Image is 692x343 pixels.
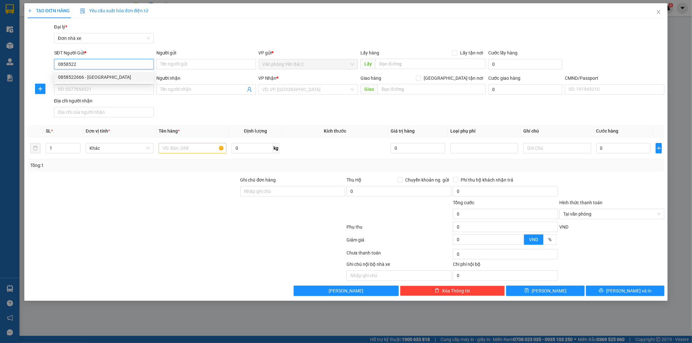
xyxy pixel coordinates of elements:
[329,287,363,294] span: [PERSON_NAME]
[259,49,358,56] div: VP gửi
[360,84,378,94] span: Giao
[35,84,45,94] button: plus
[650,3,668,21] button: Close
[442,287,470,294] span: Xóa Thông tin
[488,76,520,81] label: Cước giao hàng
[159,143,226,153] input: VD: Bàn, Ghế
[156,75,256,82] div: Người nhận
[30,162,267,169] div: Tổng: 1
[90,143,150,153] span: Khác
[54,97,154,104] div: Địa chỉ người nhận
[159,128,180,134] span: Tên hàng
[360,59,375,69] span: Lấy
[421,75,486,82] span: [GEOGRAPHIC_DATA] tận nơi
[532,287,566,294] span: [PERSON_NAME]
[523,143,591,153] input: Ghi Chú
[54,49,154,56] div: SĐT Người Gửi
[247,87,252,92] span: user-add
[400,286,505,296] button: deleteXóa Thông tin
[28,8,32,13] span: plus
[346,249,453,261] div: Chưa thanh toán
[521,125,594,137] th: Ghi chú
[529,237,538,242] span: VND
[61,16,271,24] li: Số 10 ngõ 15 Ngọc Hồi, Q.[PERSON_NAME], [GEOGRAPHIC_DATA]
[375,59,486,69] input: Dọc đường
[294,286,399,296] button: [PERSON_NAME]
[346,236,453,248] div: Giảm giá
[346,270,452,281] input: Nhập ghi chú
[506,286,585,296] button: save[PERSON_NAME]
[244,128,267,134] span: Định lượng
[35,86,45,91] span: plus
[488,50,517,55] label: Cước lấy hàng
[54,24,67,30] span: Đại lý
[259,76,277,81] span: VP Nhận
[378,84,486,94] input: Dọc đường
[391,128,415,134] span: Giá trị hàng
[565,75,664,82] div: CMND/Passport
[548,237,552,242] span: %
[80,8,149,13] span: Yêu cầu xuất hóa đơn điện tử
[58,74,150,81] div: 0858522666 - [GEOGRAPHIC_DATA]
[58,33,150,43] span: Đơn nhà xe
[656,146,662,151] span: plus
[8,47,114,58] b: GỬI : Văn phòng Yên Bái 2
[559,224,568,230] span: VND
[262,59,354,69] span: Văn phòng Yên Bái 2
[324,128,346,134] span: Kích thước
[586,286,664,296] button: printer[PERSON_NAME] và In
[599,288,603,293] span: printer
[435,288,439,293] span: delete
[403,176,452,183] span: Chuyển khoản ng. gửi
[273,143,279,153] span: kg
[458,176,516,183] span: Phí thu hộ khách nhận trả
[8,8,41,41] img: logo.jpg
[86,128,110,134] span: Đơn vị tính
[54,107,154,117] input: Địa chỉ của người nhận
[360,50,379,55] span: Lấy hàng
[606,287,651,294] span: [PERSON_NAME] và In
[559,200,602,205] label: Hình thức thanh toán
[488,84,562,95] input: Cước giao hàng
[240,186,346,196] input: Ghi chú đơn hàng
[457,49,486,56] span: Lấy tận nơi
[54,72,154,82] div: 0858522666 - Dung Bắc
[488,59,562,69] input: Cước lấy hàng
[28,8,70,13] span: TẠO ĐƠN HÀNG
[80,8,85,14] img: icon
[391,143,445,153] input: 0
[563,209,661,219] span: Tại văn phòng
[156,49,256,56] div: Người gửi
[360,76,381,81] span: Giao hàng
[525,288,529,293] span: save
[30,143,41,153] button: delete
[596,128,619,134] span: Cước hàng
[346,223,453,235] div: Phụ thu
[61,24,271,32] li: Hotline: 19001155
[453,261,558,270] div: Chi phí nội bộ
[453,200,474,205] span: Tổng cước
[240,177,276,183] label: Ghi chú đơn hàng
[656,9,661,15] span: close
[448,125,521,137] th: Loại phụ phí
[346,261,452,270] div: Ghi chú nội bộ nhà xe
[346,177,361,183] span: Thu Hộ
[656,143,662,153] button: plus
[46,128,51,134] span: SL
